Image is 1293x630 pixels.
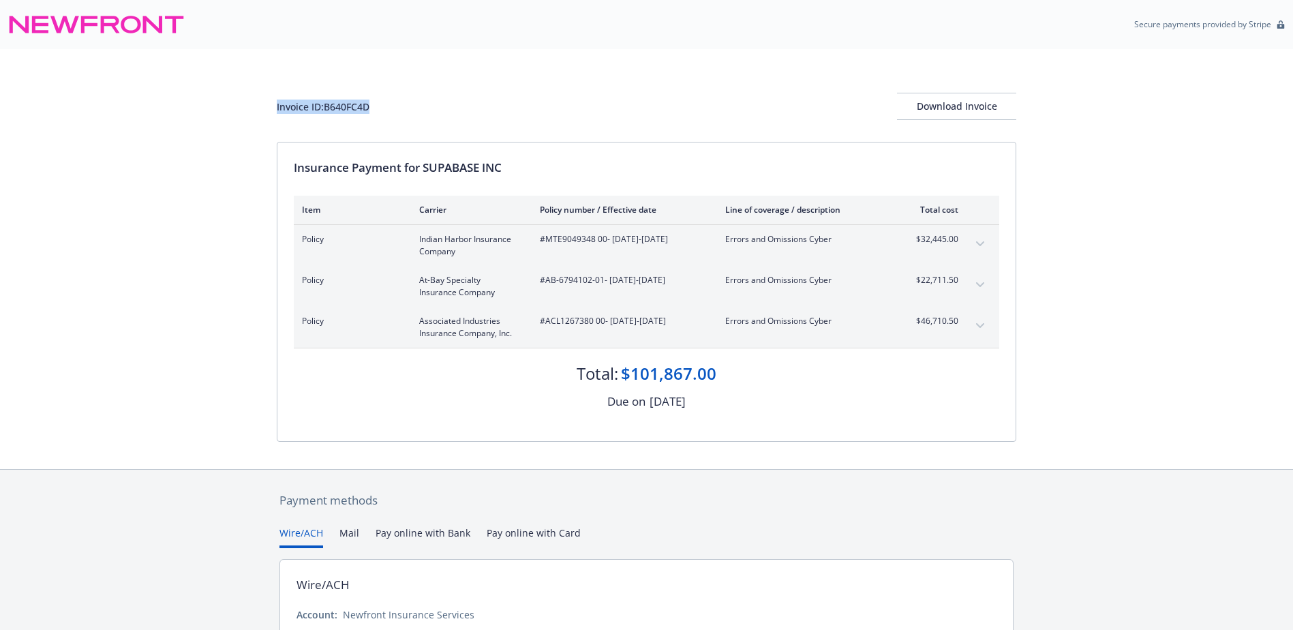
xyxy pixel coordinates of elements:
span: Errors and Omissions Cyber [725,233,885,245]
span: $32,445.00 [907,233,958,245]
div: Carrier [419,204,518,215]
span: #AB-6794102-01 - [DATE]-[DATE] [540,274,703,286]
div: Newfront Insurance Services [343,607,474,622]
div: Item [302,204,397,215]
div: Line of coverage / description [725,204,885,215]
div: Wire/ACH [296,576,350,594]
button: Download Invoice [897,93,1016,120]
div: PolicyAssociated Industries Insurance Company, Inc.#ACL1267380 00- [DATE]-[DATE]Errors and Omissi... [294,307,999,348]
button: Pay online with Bank [376,526,470,548]
div: PolicyAt-Bay Specialty Insurance Company#AB-6794102-01- [DATE]-[DATE]Errors and Omissions Cyber$2... [294,266,999,307]
button: Wire/ACH [279,526,323,548]
span: Errors and Omissions Cyber [725,274,885,286]
span: Errors and Omissions Cyber [725,315,885,327]
div: Download Invoice [897,93,1016,119]
span: Policy [302,315,397,327]
div: Invoice ID: B640FC4D [277,100,369,114]
span: Associated Industries Insurance Company, Inc. [419,315,518,340]
button: Pay online with Card [487,526,581,548]
div: Policy number / Effective date [540,204,703,215]
div: Due on [607,393,645,410]
span: Policy [302,274,397,286]
span: Policy [302,233,397,245]
div: [DATE] [650,393,686,410]
div: Payment methods [279,492,1014,509]
span: #ACL1267380 00 - [DATE]-[DATE] [540,315,703,327]
span: #MTE9049348 00 - [DATE]-[DATE] [540,233,703,245]
span: $46,710.50 [907,315,958,327]
div: Insurance Payment for SUPABASE INC [294,159,999,177]
div: PolicyIndian Harbor Insurance Company#MTE9049348 00- [DATE]-[DATE]Errors and Omissions Cyber$32,4... [294,225,999,266]
span: At-Bay Specialty Insurance Company [419,274,518,299]
span: $22,711.50 [907,274,958,286]
div: Account: [296,607,337,622]
button: expand content [969,315,991,337]
p: Secure payments provided by Stripe [1134,18,1271,30]
div: Total cost [907,204,958,215]
button: expand content [969,233,991,255]
div: $101,867.00 [621,362,716,385]
button: expand content [969,274,991,296]
button: Mail [339,526,359,548]
span: Indian Harbor Insurance Company [419,233,518,258]
div: Total: [577,362,618,385]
